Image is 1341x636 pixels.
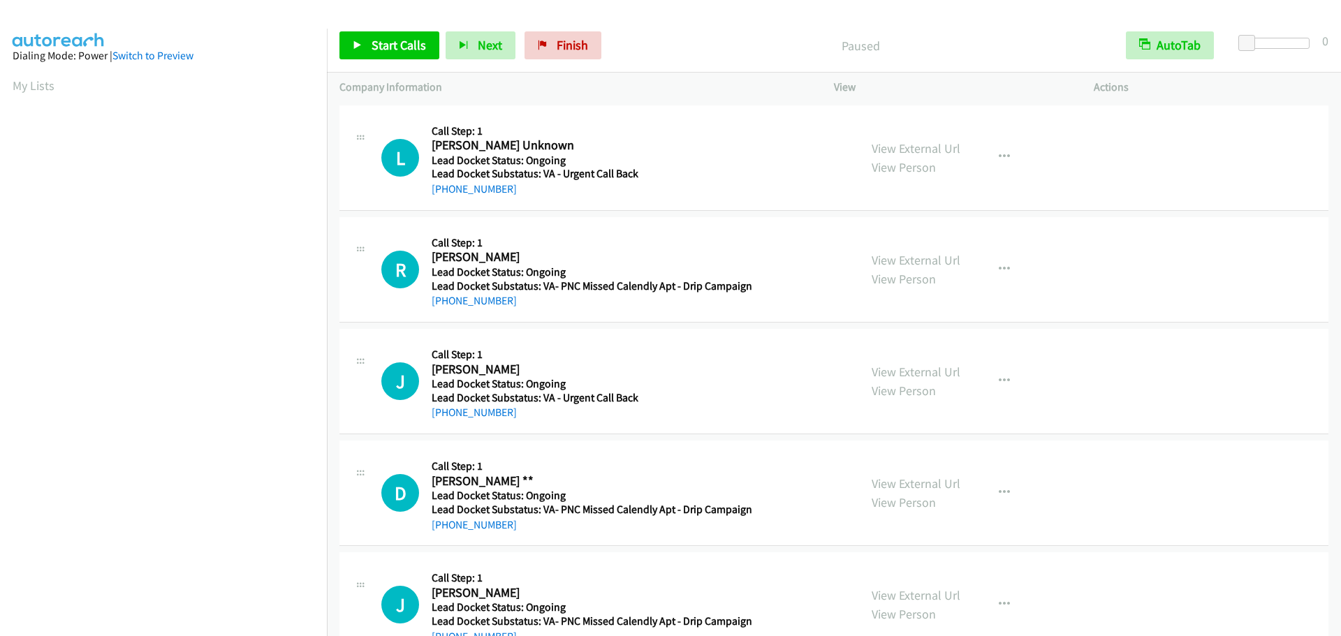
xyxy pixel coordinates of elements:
h2: [PERSON_NAME] [432,362,747,378]
div: The call is yet to be attempted [381,474,419,512]
a: View External Url [872,252,960,268]
a: [PHONE_NUMBER] [432,294,517,307]
button: Next [446,31,515,59]
a: View Person [872,159,936,175]
h1: L [381,139,419,177]
h2: [PERSON_NAME] [432,249,747,265]
a: Start Calls [339,31,439,59]
h2: [PERSON_NAME] [432,585,747,601]
h1: J [381,586,419,623]
h5: Call Step: 1 [432,236,752,250]
span: Next [478,37,502,53]
a: Finish [525,31,601,59]
a: View Person [872,271,936,287]
button: AutoTab [1126,31,1214,59]
span: Start Calls [372,37,426,53]
div: The call is yet to be attempted [381,251,419,288]
a: Switch to Preview [112,49,193,62]
h5: Call Step: 1 [432,459,752,473]
h5: Lead Docket Substatus: VA - Urgent Call Back [432,391,747,405]
h2: [PERSON_NAME] Unknown [432,138,747,154]
h1: D [381,474,419,512]
a: [PHONE_NUMBER] [432,406,517,419]
a: View Person [872,494,936,510]
a: View External Url [872,364,960,380]
p: Actions [1094,79,1328,96]
h5: Call Step: 1 [432,124,747,138]
p: Paused [620,36,1101,55]
div: Delay between calls (in seconds) [1245,38,1310,49]
a: View External Url [872,140,960,156]
h5: Lead Docket Status: Ongoing [432,600,752,614]
div: The call is yet to be attempted [381,586,419,623]
a: View Person [872,606,936,622]
h5: Lead Docket Substatus: VA- PNC Missed Calendly Apt - Drip Campaign [432,503,752,517]
a: View External Url [872,475,960,491]
h5: Lead Docket Substatus: VA- PNC Missed Calendly Apt - Drip Campaign [432,614,752,628]
div: The call is yet to be attempted [381,362,419,400]
a: View External Url [872,587,960,603]
p: View [834,79,1069,96]
h5: Lead Docket Status: Ongoing [432,265,752,279]
div: Dialing Mode: Power | [13,47,314,64]
h5: Call Step: 1 [432,571,752,585]
div: 0 [1322,31,1328,50]
span: Finish [557,37,588,53]
h5: Lead Docket Status: Ongoing [432,489,752,503]
a: My Lists [13,77,54,94]
a: [PHONE_NUMBER] [432,518,517,531]
h5: Call Step: 1 [432,348,747,362]
h5: Lead Docket Substatus: VA- PNC Missed Calendly Apt - Drip Campaign [432,279,752,293]
a: View Person [872,383,936,399]
h5: Lead Docket Status: Ongoing [432,377,747,391]
h2: [PERSON_NAME] ** [432,473,747,489]
h5: Lead Docket Substatus: VA - Urgent Call Back [432,167,747,181]
div: The call is yet to be attempted [381,139,419,177]
h1: J [381,362,419,400]
p: Company Information [339,79,809,96]
a: [PHONE_NUMBER] [432,182,517,195]
h5: Lead Docket Status: Ongoing [432,154,747,168]
h1: R [381,251,419,288]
